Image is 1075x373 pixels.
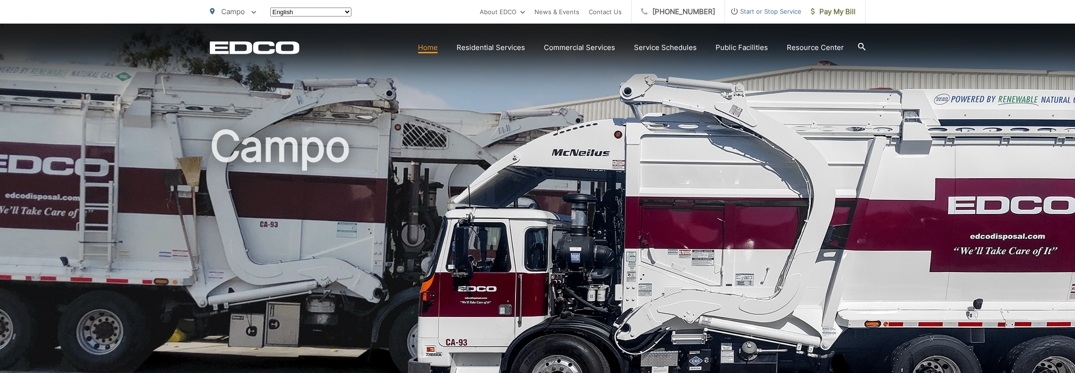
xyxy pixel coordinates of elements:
[544,42,615,53] a: Commercial Services
[210,41,300,54] a: EDCD logo. Return to the homepage.
[480,6,525,17] a: About EDCO
[534,6,579,17] a: News & Events
[589,6,622,17] a: Contact Us
[634,42,697,53] a: Service Schedules
[787,42,844,53] a: Resource Center
[270,8,351,17] select: Select a language
[418,42,438,53] a: Home
[221,7,245,16] span: Campo
[457,42,525,53] a: Residential Services
[811,6,856,17] span: Pay My Bill
[716,42,768,53] a: Public Facilities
